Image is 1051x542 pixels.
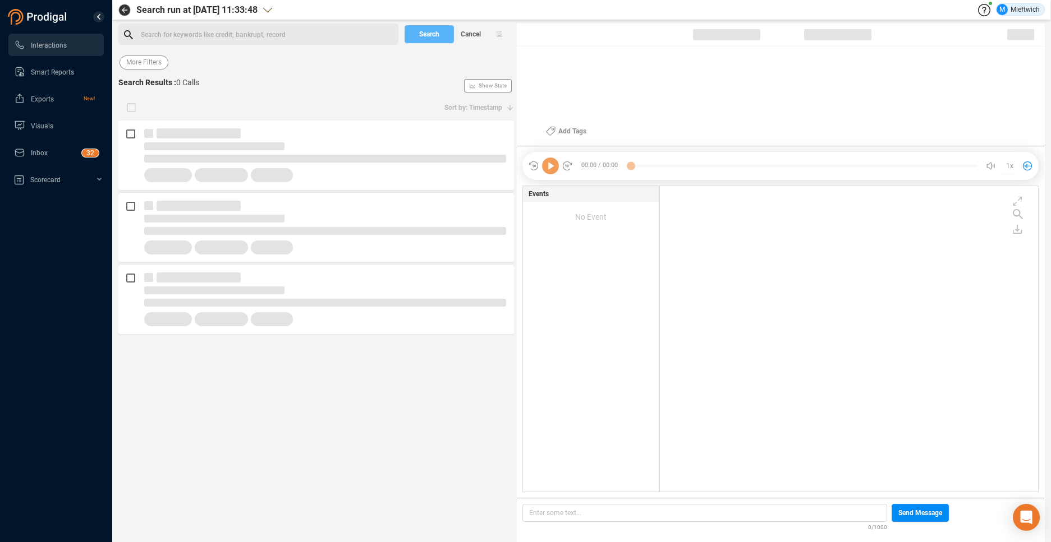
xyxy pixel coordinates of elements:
a: Visuals [14,114,95,137]
span: Exports [31,95,54,103]
li: Inbox [8,141,104,164]
span: 00:00 / 00:00 [573,157,631,174]
button: More Filters [120,55,168,70]
span: Visuals [31,122,53,130]
span: M [999,4,1005,15]
li: Visuals [8,114,104,137]
span: More Filters [126,55,162,70]
div: grid [666,189,1039,490]
sup: 32 [82,149,99,157]
button: Cancel [454,25,488,43]
button: Show Stats [464,79,512,92]
span: Search run at [DATE] 11:33:48 [136,3,258,17]
p: 2 [90,149,94,160]
button: Add Tags [539,122,593,140]
button: Sort by: Timestamp [438,99,514,117]
span: Inbox [31,149,48,157]
span: Interactions [31,41,67,49]
span: 0 Calls [176,78,199,87]
span: Cancel [461,25,481,43]
span: Show Stats [479,18,507,153]
li: Exports [8,87,104,110]
a: ExportsNew! [14,87,95,110]
div: Mleftwich [997,4,1040,15]
img: prodigal-logo [8,9,70,25]
li: Smart Reports [8,61,104,83]
span: New! [84,87,95,110]
span: Events [529,189,549,199]
span: Scorecard [30,176,61,184]
span: Add Tags [558,122,586,140]
p: 3 [86,149,90,160]
span: Smart Reports [31,68,74,76]
a: Smart Reports [14,61,95,83]
span: Send Message [898,504,942,522]
span: Search Results : [118,78,176,87]
li: Interactions [8,34,104,56]
button: 1x [1002,158,1017,174]
a: Interactions [14,34,95,56]
div: Open Intercom Messenger [1013,504,1040,531]
a: Inbox [14,141,95,164]
span: 0/1000 [868,522,887,531]
div: No Event [523,202,659,232]
button: Send Message [892,504,949,522]
span: 1x [1006,157,1013,175]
